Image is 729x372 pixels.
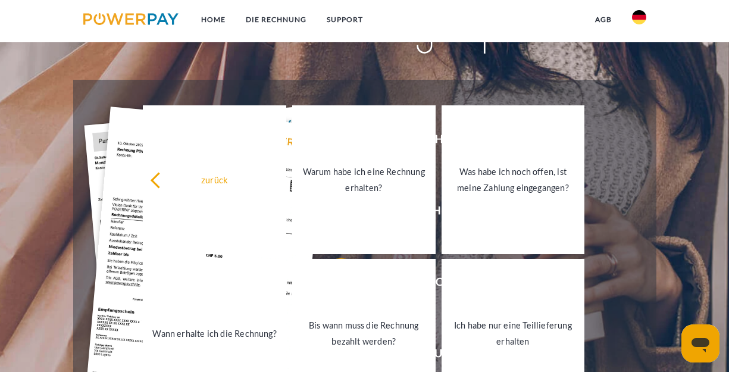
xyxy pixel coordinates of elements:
a: SUPPORT [317,9,373,30]
div: Wann erhalte ich die Rechnung? [150,325,279,341]
div: Bis wann muss die Rechnung bezahlt werden? [299,317,428,349]
div: Ich habe nur eine Teillieferung erhalten [449,317,578,349]
a: Was habe ich noch offen, ist meine Zahlung eingegangen? [442,105,585,254]
a: Home [191,9,236,30]
img: de [632,10,646,24]
a: agb [585,9,622,30]
a: DIE RECHNUNG [236,9,317,30]
iframe: Schaltfläche zum Öffnen des Messaging-Fensters [681,324,719,362]
div: zurück [150,172,279,188]
div: Warum habe ich eine Rechnung erhalten? [299,164,428,196]
img: logo-powerpay.svg [83,13,179,25]
div: Was habe ich noch offen, ist meine Zahlung eingegangen? [449,164,578,196]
